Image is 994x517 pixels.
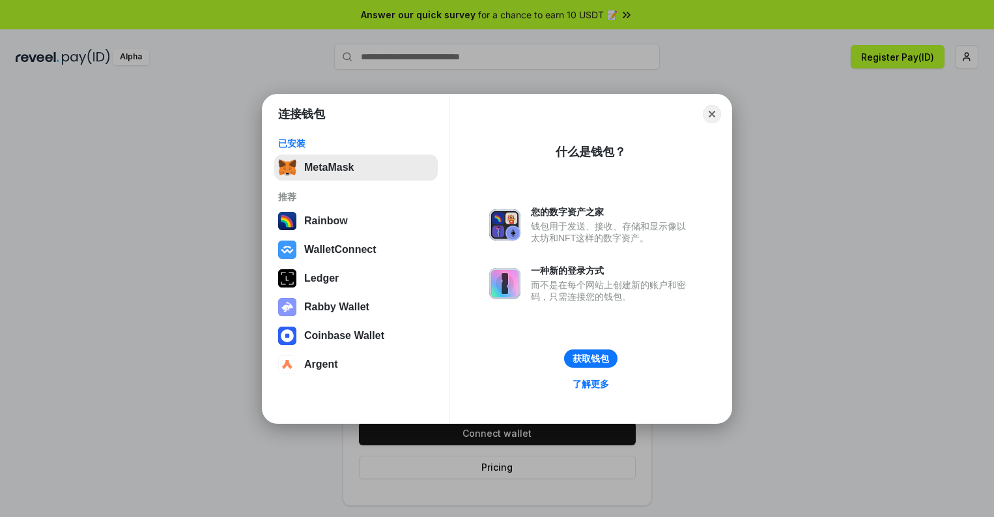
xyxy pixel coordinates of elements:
button: Rainbow [274,208,438,234]
button: WalletConnect [274,237,438,263]
div: 您的数字资产之家 [531,206,692,218]
div: 什么是钱包？ [556,144,626,160]
button: MetaMask [274,155,438,181]
a: 了解更多 [565,376,617,392]
div: 已安装 [278,138,434,149]
img: svg+xml,%3Csvg%20width%3D%2228%22%20height%3D%2228%22%20viewBox%3D%220%200%2028%2028%22%20fill%3D... [278,355,296,374]
button: Rabby Wallet [274,294,438,320]
img: svg+xml,%3Csvg%20fill%3D%22none%22%20height%3D%2233%22%20viewBox%3D%220%200%2035%2033%22%20width%... [278,158,296,177]
div: 获取钱包 [573,353,609,364]
img: svg+xml,%3Csvg%20width%3D%22120%22%20height%3D%22120%22%20viewBox%3D%220%200%20120%20120%22%20fil... [278,212,296,230]
div: WalletConnect [304,244,376,256]
div: MetaMask [304,162,354,173]
div: 而不是在每个网站上创建新的账户和密码，只需连接您的钱包。 [531,279,692,303]
div: 了解更多 [573,378,609,390]
div: Coinbase Wallet [304,330,384,342]
button: 获取钱包 [564,349,618,368]
button: Argent [274,351,438,377]
div: 推荐 [278,191,434,203]
div: Ledger [304,273,339,284]
div: Rainbow [304,215,348,227]
img: svg+xml,%3Csvg%20width%3D%2228%22%20height%3D%2228%22%20viewBox%3D%220%200%2028%2028%22%20fill%3D... [278,241,296,259]
div: Rabby Wallet [304,301,369,313]
button: Ledger [274,265,438,291]
img: svg+xml,%3Csvg%20width%3D%2228%22%20height%3D%2228%22%20viewBox%3D%220%200%2028%2028%22%20fill%3D... [278,327,296,345]
button: Close [703,105,721,123]
div: Argent [304,359,338,370]
div: 钱包用于发送、接收、存储和显示像以太坊和NFT这样的数字资产。 [531,220,692,244]
button: Coinbase Wallet [274,323,438,349]
img: svg+xml,%3Csvg%20xmlns%3D%22http%3A%2F%2Fwww.w3.org%2F2000%2Fsvg%22%20fill%3D%22none%22%20viewBox... [489,268,520,299]
div: 一种新的登录方式 [531,265,692,276]
img: svg+xml,%3Csvg%20xmlns%3D%22http%3A%2F%2Fwww.w3.org%2F2000%2Fsvg%22%20width%3D%2228%22%20height%3... [278,269,296,288]
h1: 连接钱包 [278,106,325,122]
img: svg+xml,%3Csvg%20xmlns%3D%22http%3A%2F%2Fwww.w3.org%2F2000%2Fsvg%22%20fill%3D%22none%22%20viewBox... [489,209,520,241]
img: svg+xml,%3Csvg%20xmlns%3D%22http%3A%2F%2Fwww.w3.org%2F2000%2Fsvg%22%20fill%3D%22none%22%20viewBox... [278,298,296,316]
